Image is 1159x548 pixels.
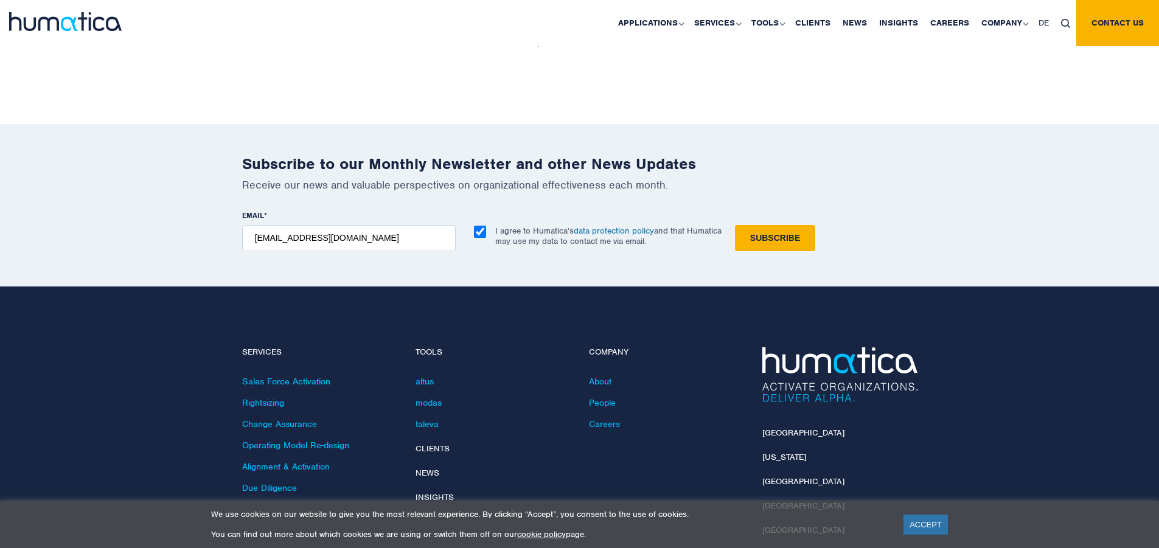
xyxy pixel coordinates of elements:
[589,347,744,358] h4: Company
[762,347,917,402] img: Humatica
[735,225,815,251] input: Subscribe
[416,376,434,387] a: altus
[416,468,439,478] a: News
[211,529,888,539] p: You can find out more about which cookies we are using or switch them off on our page.
[242,461,330,472] a: Alignment & Activation
[589,418,620,429] a: Careers
[211,509,888,519] p: We use cookies on our website to give you the most relevant experience. By clicking “Accept”, you...
[416,347,571,358] h4: Tools
[589,376,611,387] a: About
[416,492,454,502] a: Insights
[1039,18,1049,28] span: DE
[517,529,566,539] a: cookie policy
[416,418,439,429] a: taleva
[416,443,450,454] a: Clients
[762,452,806,462] a: [US_STATE]
[242,397,284,408] a: Rightsizing
[242,154,917,173] h2: Subscribe to our Monthly Newsletter and other News Updates
[242,376,330,387] a: Sales Force Activation
[589,397,616,408] a: People
[9,12,122,31] img: logo
[903,515,948,535] a: ACCEPT
[242,418,317,429] a: Change Assurance
[762,476,844,487] a: [GEOGRAPHIC_DATA]
[495,226,722,246] p: I agree to Humatica’s and that Humatica may use my data to contact me via email.
[242,178,917,192] p: Receive our news and valuable perspectives on organizational effectiveness each month.
[242,210,264,220] span: EMAIL
[416,397,442,408] a: modas
[242,347,397,358] h4: Services
[242,440,349,451] a: Operating Model Re-design
[242,225,456,251] input: name@company.com
[574,226,654,236] a: data protection policy
[474,226,486,238] input: I agree to Humatica’sdata protection policyand that Humatica may use my data to contact me via em...
[242,482,297,493] a: Due Diligence
[762,428,844,438] a: [GEOGRAPHIC_DATA]
[1061,19,1070,28] img: search_icon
